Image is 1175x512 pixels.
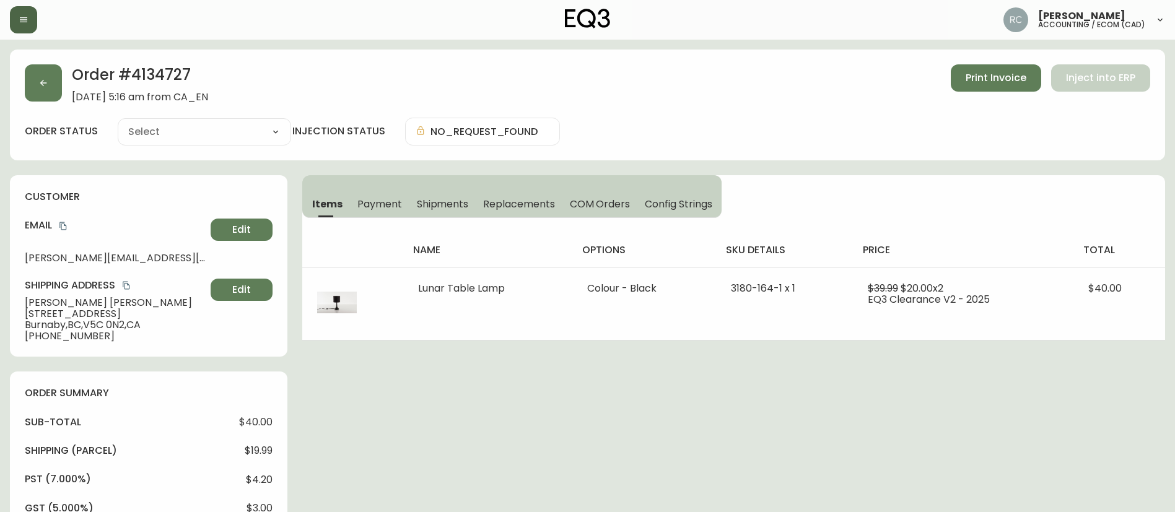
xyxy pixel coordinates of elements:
[1038,21,1145,28] h5: accounting / ecom (cad)
[25,472,91,486] h4: pst (7.000%)
[417,197,469,210] span: Shipments
[317,283,357,323] img: 0c18437f-9848-4715-93a7-3333d8704c57.jpg
[25,415,81,429] h4: sub-total
[239,417,273,428] span: $40.00
[25,331,206,342] span: [PHONE_NUMBER]
[246,474,273,485] span: $4.20
[25,386,273,400] h4: order summary
[57,220,69,232] button: copy
[72,64,208,92] h2: Order # 4134727
[901,281,943,295] span: $20.00 x 2
[413,243,562,257] h4: name
[232,223,251,236] span: Edit
[25,444,117,458] h4: Shipping ( Parcel )
[868,292,990,306] span: EQ3 Clearance V2 - 2025
[863,243,1064,257] h4: price
[25,253,206,264] span: [PERSON_NAME][EMAIL_ADDRESS][DOMAIN_NAME]
[570,197,631,210] span: COM Orders
[483,197,554,210] span: Replacements
[726,243,843,257] h4: sku details
[951,64,1041,92] button: Print Invoice
[72,92,208,103] span: [DATE] 5:16 am from CA_EN
[357,197,402,210] span: Payment
[1038,11,1125,21] span: [PERSON_NAME]
[868,281,898,295] span: $39.99
[25,190,273,204] h4: customer
[1083,243,1155,257] h4: total
[565,9,611,28] img: logo
[731,281,795,295] span: 3180-164-1 x 1
[25,297,206,308] span: [PERSON_NAME] [PERSON_NAME]
[232,283,251,297] span: Edit
[25,308,206,319] span: [STREET_ADDRESS]
[582,243,706,257] h4: options
[120,279,133,292] button: copy
[312,197,343,210] span: Items
[587,283,701,294] li: Colour - Black
[966,71,1026,85] span: Print Invoice
[418,281,505,295] span: Lunar Table Lamp
[211,279,273,301] button: Edit
[25,319,206,331] span: Burnaby , BC , V5C 0N2 , CA
[1088,281,1122,295] span: $40.00
[245,445,273,456] span: $19.99
[25,279,206,292] h4: Shipping Address
[292,124,385,138] h4: injection status
[211,219,273,241] button: Edit
[1003,7,1028,32] img: f4ba4e02bd060be8f1386e3ca455bd0e
[645,197,712,210] span: Config Strings
[25,219,206,232] h4: Email
[25,124,98,138] label: order status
